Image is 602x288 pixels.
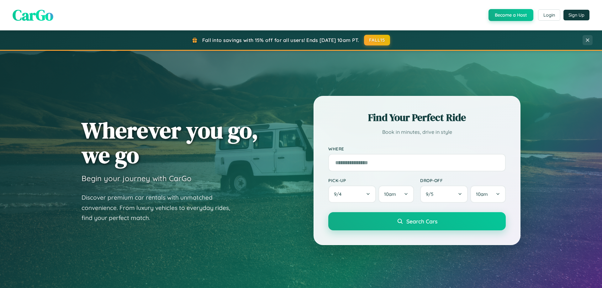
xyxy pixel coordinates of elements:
[328,111,506,124] h2: Find Your Perfect Ride
[328,128,506,137] p: Book in minutes, drive in style
[420,186,468,203] button: 9/5
[328,186,376,203] button: 9/4
[476,191,488,197] span: 10am
[82,192,238,223] p: Discover premium car rentals with unmatched convenience. From luxury vehicles to everyday rides, ...
[202,37,359,43] span: Fall into savings with 15% off for all users! Ends [DATE] 10am PT.
[378,186,414,203] button: 10am
[334,191,345,197] span: 9 / 4
[364,35,390,45] button: FALL15
[488,9,533,21] button: Become a Host
[563,10,589,20] button: Sign Up
[420,178,506,183] label: Drop-off
[328,212,506,230] button: Search Cars
[538,9,560,21] button: Login
[13,5,53,25] span: CarGo
[82,118,258,167] h1: Wherever you go, we go
[406,218,437,225] span: Search Cars
[328,178,414,183] label: Pick-up
[384,191,396,197] span: 10am
[470,186,506,203] button: 10am
[426,191,436,197] span: 9 / 5
[328,146,506,151] label: Where
[82,174,192,183] h3: Begin your journey with CarGo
